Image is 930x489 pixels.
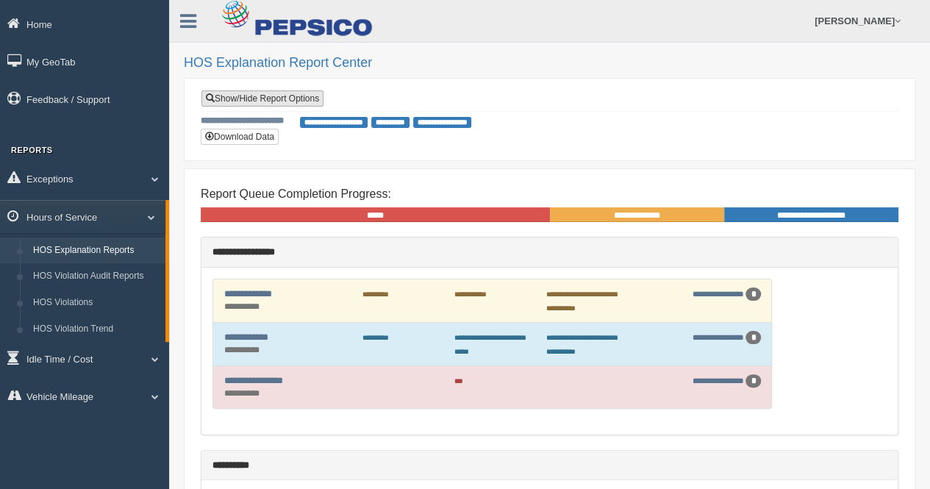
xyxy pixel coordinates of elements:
h2: HOS Explanation Report Center [184,56,915,71]
a: HOS Violation Audit Reports [26,263,165,290]
h4: Report Queue Completion Progress: [201,188,898,201]
button: Download Data [201,129,279,145]
a: HOS Violation Trend [26,316,165,343]
a: HOS Violations [26,290,165,316]
a: Show/Hide Report Options [201,90,323,107]
a: HOS Explanation Reports [26,238,165,264]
